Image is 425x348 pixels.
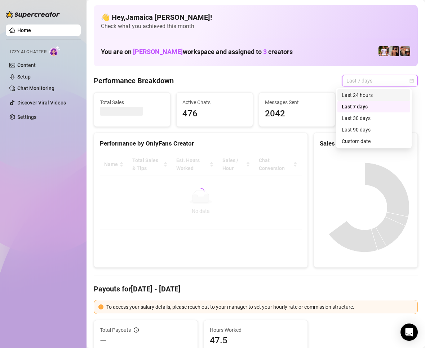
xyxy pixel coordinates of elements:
img: Osvaldo [400,46,410,56]
span: 476 [182,107,247,121]
a: Settings [17,114,36,120]
span: 47.5 [210,335,302,346]
div: Sales by OnlyFans Creator [320,139,412,148]
div: Last 24 hours [337,89,410,101]
div: Last 24 hours [342,91,406,99]
div: Last 7 days [342,103,406,111]
div: Last 90 days [342,126,406,134]
img: AI Chatter [49,46,61,56]
h4: 👋 Hey, Jamaica [PERSON_NAME] ! [101,12,411,22]
div: Custom date [342,137,406,145]
a: Chat Monitoring [17,85,54,91]
span: Izzy AI Chatter [10,49,47,55]
span: Check what you achieved this month [101,22,411,30]
span: 2042 [265,107,329,121]
div: Performance by OnlyFans Creator [100,139,302,148]
span: Last 7 days [346,75,413,86]
span: exclamation-circle [98,304,103,309]
div: Last 7 days [337,101,410,112]
h4: Payouts for [DATE] - [DATE] [94,284,418,294]
span: Total Payouts [100,326,131,334]
a: Discover Viral Videos [17,100,66,106]
span: Total Sales [100,98,164,106]
span: [PERSON_NAME] [133,48,183,55]
span: 3 [263,48,267,55]
img: logo-BBDzfeDw.svg [6,11,60,18]
div: To access your salary details, please reach out to your manager to set your hourly rate or commis... [106,303,413,311]
h1: You are on workspace and assigned to creators [101,48,293,56]
div: Custom date [337,135,410,147]
img: Hector [378,46,389,56]
span: loading [197,188,205,196]
span: info-circle [134,327,139,333]
a: Home [17,27,31,33]
span: Hours Worked [210,326,302,334]
div: Last 30 days [337,112,410,124]
span: Messages Sent [265,98,329,106]
span: — [100,335,107,346]
a: Setup [17,74,31,80]
div: Last 90 days [337,124,410,135]
img: Zach [389,46,399,56]
h4: Performance Breakdown [94,76,174,86]
div: Open Intercom Messenger [400,324,418,341]
div: Last 30 days [342,114,406,122]
span: Active Chats [182,98,247,106]
a: Content [17,62,36,68]
span: calendar [409,79,414,83]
